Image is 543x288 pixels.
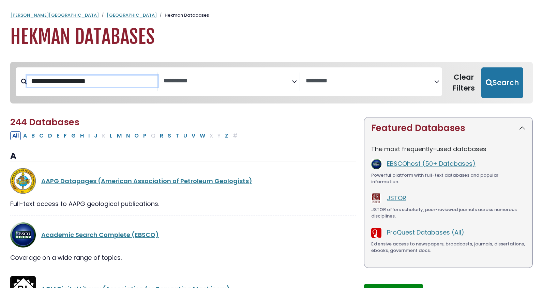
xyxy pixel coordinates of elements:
[446,67,481,98] button: Clear Filters
[10,131,21,140] button: All
[69,131,78,140] button: Filter Results G
[62,131,69,140] button: Filter Results F
[10,116,79,128] span: 244 Databases
[92,131,100,140] button: Filter Results J
[387,159,476,168] a: EBSCOhost (50+ Databases)
[29,131,37,140] button: Filter Results B
[86,131,92,140] button: Filter Results I
[46,131,54,140] button: Filter Results D
[387,194,406,202] a: JSTOR
[387,228,464,237] a: ProQuest Databases (All)
[157,12,209,19] li: Hekman Databases
[10,26,533,48] h1: Hekman Databases
[158,131,165,140] button: Filter Results R
[181,131,189,140] button: Filter Results U
[78,131,86,140] button: Filter Results H
[174,131,181,140] button: Filter Results T
[198,131,207,140] button: Filter Results W
[164,78,292,85] textarea: Search
[107,12,157,18] a: [GEOGRAPHIC_DATA]
[10,62,533,103] nav: Search filters
[10,253,356,262] div: Coverage on a wide range of topics.
[141,131,149,140] button: Filter Results P
[364,117,532,139] button: Featured Databases
[108,131,115,140] button: Filter Results L
[10,12,99,18] a: [PERSON_NAME][GEOGRAPHIC_DATA]
[41,230,159,239] a: Academic Search Complete (EBSCO)
[10,131,240,140] div: Alpha-list to filter by first letter of database name
[132,131,141,140] button: Filter Results O
[10,151,356,161] h3: A
[21,131,29,140] button: Filter Results A
[10,12,533,19] nav: breadcrumb
[10,199,356,208] div: Full-text access to AAPG geological publications.
[371,172,526,185] div: Powerful platform with full-text databases and popular information.
[55,131,61,140] button: Filter Results E
[306,78,434,85] textarea: Search
[371,206,526,220] div: JSTOR offers scholarly, peer-reviewed journals across numerous disciplines.
[371,144,526,154] p: The most frequently-used databases
[190,131,197,140] button: Filter Results V
[124,131,132,140] button: Filter Results N
[166,131,173,140] button: Filter Results S
[27,76,157,87] input: Search database by title or keyword
[41,177,252,185] a: AAPG Datapages (American Association of Petroleum Geologists)
[37,131,46,140] button: Filter Results C
[371,241,526,254] div: Extensive access to newspapers, broadcasts, journals, dissertations, ebooks, government docs.
[481,67,523,98] button: Submit for Search Results
[115,131,124,140] button: Filter Results M
[223,131,230,140] button: Filter Results Z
